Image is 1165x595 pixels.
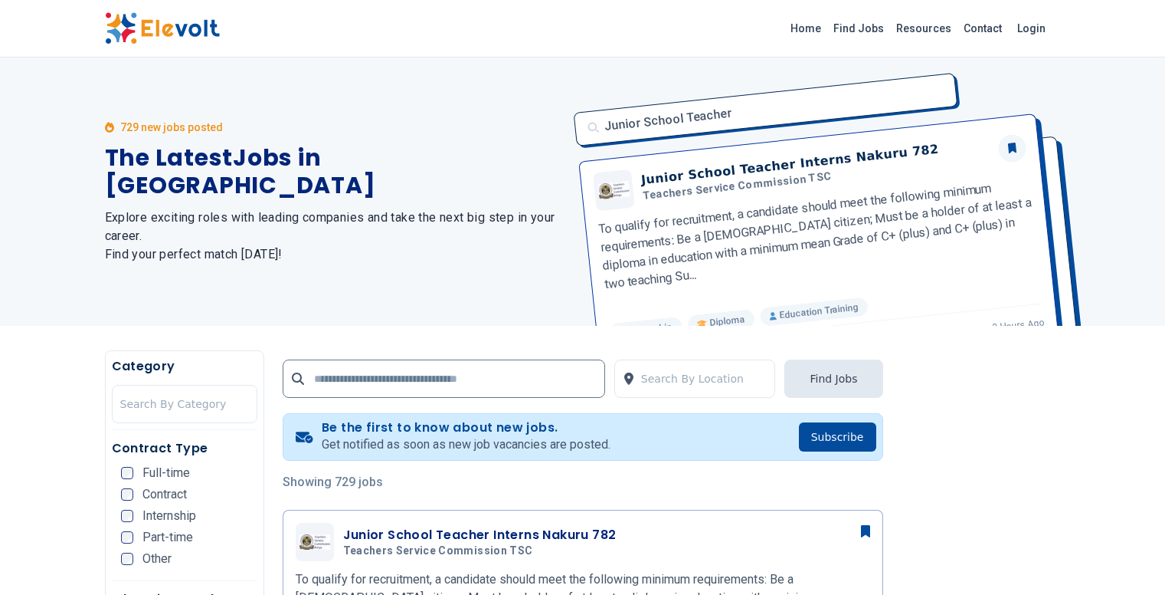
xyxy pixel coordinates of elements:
a: Login [1008,13,1055,44]
a: Contact [957,16,1008,41]
button: Find Jobs [784,360,882,398]
h3: Junior School Teacher Interns Nakuru 782 [343,526,617,544]
h4: Be the first to know about new jobs. [322,420,610,436]
img: Teachers Service Commission TSC [299,534,330,549]
h5: Category [112,357,257,376]
span: Part-time [142,531,193,544]
h1: The Latest Jobs in [GEOGRAPHIC_DATA] [105,144,565,199]
span: Internship [142,510,196,522]
p: 729 new jobs posted [120,120,223,135]
a: Home [784,16,827,41]
span: Contract [142,488,187,501]
p: Get notified as soon as new job vacancies are posted. [322,436,610,454]
input: Internship [121,510,133,522]
input: Part-time [121,531,133,544]
h5: Contract Type [112,439,257,458]
p: Showing 729 jobs [283,473,883,491]
button: Subscribe [799,422,876,452]
span: Other [142,553,172,565]
img: Elevolt [105,12,220,44]
h2: Explore exciting roles with leading companies and take the next big step in your career. Find you... [105,209,565,264]
input: Other [121,553,133,565]
a: Find Jobs [827,16,890,41]
span: Teachers Service Commission TSC [343,544,533,558]
span: Full-time [142,467,190,479]
a: Resources [890,16,957,41]
input: Full-time [121,467,133,479]
input: Contract [121,488,133,501]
